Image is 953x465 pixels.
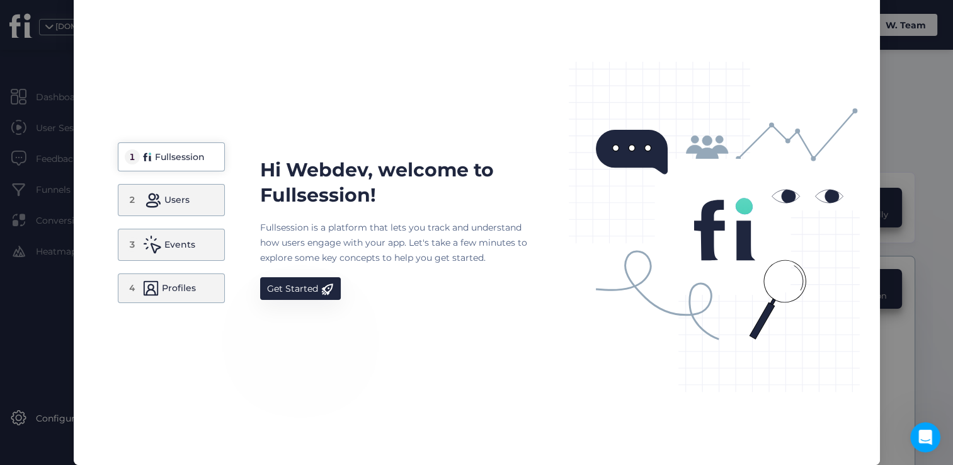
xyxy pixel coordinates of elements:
[129,193,135,206] div: 2
[260,277,341,300] button: Get Started
[260,158,537,208] div: Hi Webdev, welcome to Fullsession!
[129,151,135,163] div: 1
[267,281,318,296] div: Get Started
[260,220,537,265] div: Fullsession is a platform that lets you track and understand how users engage with your app. Let'...
[155,149,205,164] div: Fullsession
[164,237,195,252] div: Events
[129,282,135,294] div: 4
[162,280,196,296] div: Profiles
[164,192,190,207] div: Users
[129,238,135,251] div: 3
[910,422,940,452] iframe: Intercom live chat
